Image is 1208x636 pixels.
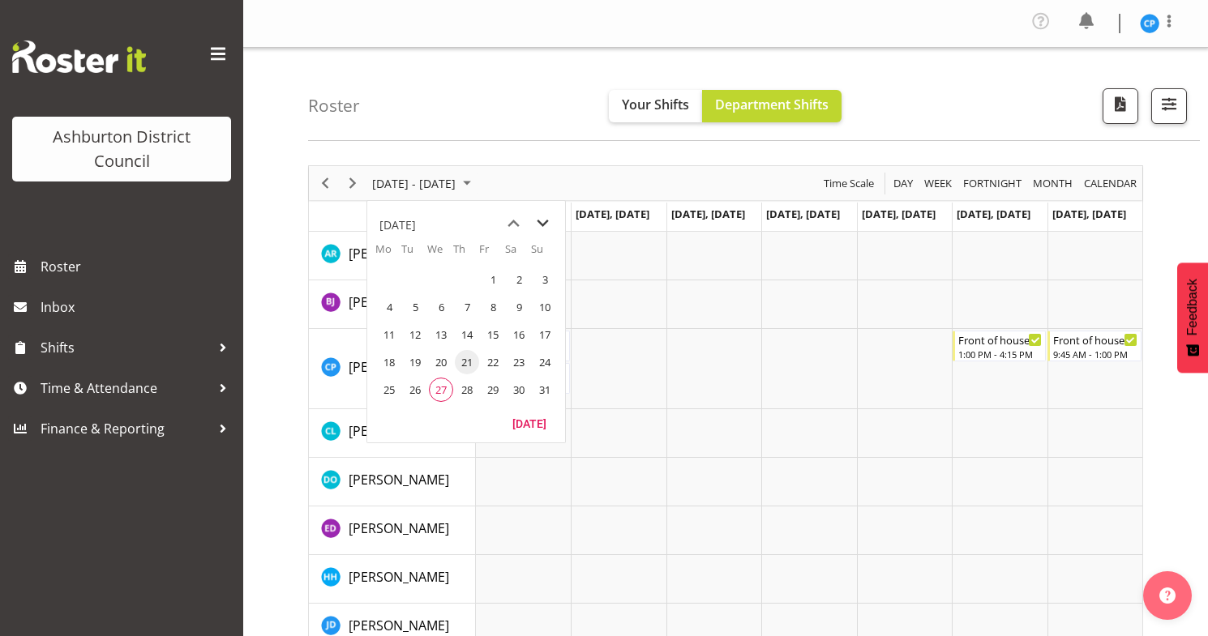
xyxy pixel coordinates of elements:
[349,568,449,586] span: [PERSON_NAME]
[41,335,211,360] span: Shifts
[499,209,528,238] button: previous month
[403,322,427,347] span: Tuesday, August 12, 2025
[41,416,211,441] span: Finance & Reporting
[533,295,557,319] span: Sunday, August 10, 2025
[403,350,427,374] span: Tuesday, August 19, 2025
[507,322,531,347] span: Saturday, August 16, 2025
[702,90,842,122] button: Department Shifts
[1185,279,1200,335] span: Feedback
[41,295,235,319] span: Inbox
[371,173,457,194] span: [DATE] - [DATE]
[349,617,449,634] span: [PERSON_NAME]
[427,241,453,266] th: We
[957,207,1030,221] span: [DATE], [DATE]
[479,241,505,266] th: Fr
[891,173,916,194] button: Timeline Day
[377,295,401,319] span: Monday, August 4, 2025
[429,295,453,319] span: Wednesday, August 6, 2025
[1031,173,1074,194] span: Month
[403,295,427,319] span: Tuesday, August 5, 2025
[349,421,553,441] a: [PERSON_NAME] [PERSON_NAME]
[309,232,476,280] td: Andrew Rankin resource
[1140,14,1159,33] img: charin-phumcharoen11025.jpg
[308,96,360,115] h4: Roster
[1053,331,1137,348] div: Front of house - Weekend
[1053,348,1137,361] div: 9:45 AM - 1:00 PM
[401,241,427,266] th: Tu
[531,241,557,266] th: Su
[481,378,505,402] span: Friday, August 29, 2025
[528,209,557,238] button: next month
[453,348,479,376] td: Thursday, August 21, 2025
[481,322,505,347] span: Friday, August 15, 2025
[715,96,829,113] span: Department Shifts
[309,458,476,506] td: Denise O'Halloran resource
[349,244,449,263] a: [PERSON_NAME]
[821,173,877,194] button: Time Scale
[455,295,479,319] span: Thursday, August 7, 2025
[349,470,449,489] a: [PERSON_NAME]
[375,241,401,266] th: Mo
[505,241,531,266] th: Sa
[953,331,1046,361] div: Charin Phumcharoen"s event - Front of house - Weekend Begin From Saturday, July 26, 2025 at 1:00:...
[349,616,449,635] a: [PERSON_NAME]
[349,292,449,312] a: [PERSON_NAME]
[309,506,476,555] td: Esther Deans resource
[1047,331,1141,361] div: Charin Phumcharoen"s event - Front of house - Weekend Begin From Sunday, July 27, 2025 at 9:45:00...
[403,378,427,402] span: Tuesday, August 26, 2025
[455,378,479,402] span: Thursday, August 28, 2025
[922,173,955,194] button: Timeline Week
[766,207,840,221] span: [DATE], [DATE]
[1082,173,1140,194] button: Month
[342,173,364,194] button: Next
[379,209,416,241] div: title
[1103,88,1138,124] button: Download a PDF of the roster according to the set date range.
[958,348,1042,361] div: 1:00 PM - 4:15 PM
[311,166,339,200] div: Previous
[862,207,936,221] span: [DATE], [DATE]
[339,166,366,200] div: Next
[309,280,476,329] td: Barbara Jaine resource
[349,245,449,263] span: [PERSON_NAME]
[892,173,915,194] span: Day
[349,519,449,538] a: [PERSON_NAME]
[41,254,235,279] span: Roster
[481,267,505,292] span: Friday, August 1, 2025
[1052,207,1126,221] span: [DATE], [DATE]
[533,378,557,402] span: Sunday, August 31, 2025
[12,41,146,73] img: Rosterit website logo
[349,567,449,587] a: [PERSON_NAME]
[481,350,505,374] span: Friday, August 22, 2025
[455,350,479,374] span: Thursday, August 21, 2025
[377,378,401,402] span: Monday, August 25, 2025
[315,173,336,194] button: Previous
[622,96,689,113] span: Your Shifts
[576,207,649,221] span: [DATE], [DATE]
[533,350,557,374] span: Sunday, August 24, 2025
[533,267,557,292] span: Sunday, August 3, 2025
[1151,88,1187,124] button: Filter Shifts
[377,322,401,347] span: Monday, August 11, 2025
[455,322,479,347] span: Thursday, August 14, 2025
[507,350,531,374] span: Saturday, August 23, 2025
[958,331,1042,348] div: Front of house - Weekend
[370,173,478,194] button: July 21 - 27, 2025
[923,173,953,194] span: Week
[309,329,476,409] td: Charin Phumcharoen resource
[502,412,557,434] button: Today
[507,267,531,292] span: Saturday, August 2, 2025
[349,471,449,489] span: [PERSON_NAME]
[671,207,745,221] span: [DATE], [DATE]
[1177,263,1208,373] button: Feedback - Show survey
[1082,173,1138,194] span: calendar
[349,422,553,440] span: [PERSON_NAME] [PERSON_NAME]
[609,90,702,122] button: Your Shifts
[429,322,453,347] span: Wednesday, August 13, 2025
[1159,587,1176,604] img: help-xxl-2.png
[349,358,449,376] span: [PERSON_NAME]
[349,293,449,311] span: [PERSON_NAME]
[481,295,505,319] span: Friday, August 8, 2025
[507,378,531,402] span: Saturday, August 30, 2025
[377,350,401,374] span: Monday, August 18, 2025
[429,378,453,402] span: Wednesday, August 27, 2025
